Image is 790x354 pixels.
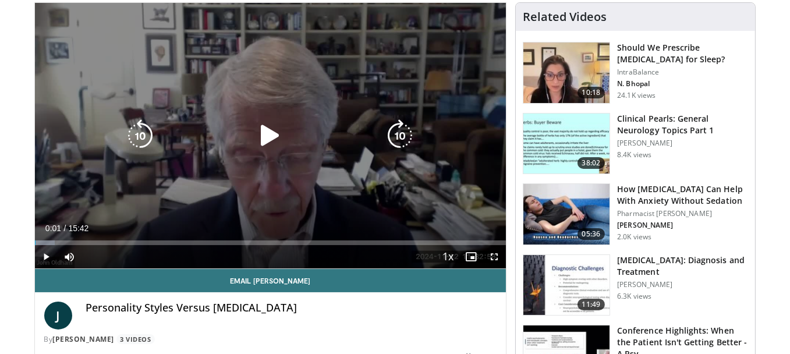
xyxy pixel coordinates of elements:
[578,157,605,169] span: 38:02
[617,150,651,160] p: 8.4K views
[617,68,748,77] p: IntraBalance
[523,113,748,175] a: 38:02 Clinical Pearls: General Neurology Topics Part 1 [PERSON_NAME] 8.4K views
[116,334,155,344] a: 3 Videos
[617,113,748,136] h3: Clinical Pearls: General Neurology Topics Part 1
[523,183,748,245] a: 05:36 How [MEDICAL_DATA] Can Help With Anxiety Without Sedation Pharmacist [PERSON_NAME] [PERSON_...
[68,224,88,233] span: 15:42
[617,232,651,242] p: 2.0K views
[459,245,483,268] button: Enable picture-in-picture mode
[436,245,459,268] button: Playback Rate
[617,42,748,65] h3: Should We Prescribe [MEDICAL_DATA] for Sleep?
[617,280,748,289] p: [PERSON_NAME]
[617,292,651,301] p: 6.3K views
[617,209,748,218] p: Pharmacist [PERSON_NAME]
[45,224,61,233] span: 0:01
[578,87,605,98] span: 10:18
[523,184,610,245] img: 7bfe4765-2bdb-4a7e-8d24-83e30517bd33.150x105_q85_crop-smart_upscale.jpg
[35,245,58,268] button: Play
[44,302,72,330] a: J
[44,334,497,345] div: By
[35,269,506,292] a: Email [PERSON_NAME]
[523,114,610,174] img: 91ec4e47-6cc3-4d45-a77d-be3eb23d61cb.150x105_q85_crop-smart_upscale.jpg
[617,139,748,148] p: [PERSON_NAME]
[617,254,748,278] h3: [MEDICAL_DATA]: Diagnosis and Treatment
[35,3,506,269] video-js: Video Player
[53,334,115,344] a: [PERSON_NAME]
[523,254,748,316] a: 11:49 [MEDICAL_DATA]: Diagnosis and Treatment [PERSON_NAME] 6.3K views
[578,299,605,310] span: 11:49
[35,240,506,245] div: Progress Bar
[58,245,82,268] button: Mute
[578,228,605,240] span: 05:36
[523,43,610,103] img: f7087805-6d6d-4f4e-b7c8-917543aa9d8d.150x105_q85_crop-smart_upscale.jpg
[617,221,748,230] p: [PERSON_NAME]
[523,42,748,104] a: 10:18 Should We Prescribe [MEDICAL_DATA] for Sleep? IntraBalance N. Bhopal 24.1K views
[64,224,66,233] span: /
[523,255,610,316] img: 6e0bc43b-d42b-409a-85fd-0f454729f2ca.150x105_q85_crop-smart_upscale.jpg
[523,10,607,24] h4: Related Videos
[86,302,497,314] h4: Personality Styles Versus [MEDICAL_DATA]
[617,91,656,100] p: 24.1K views
[617,183,748,207] h3: How [MEDICAL_DATA] Can Help With Anxiety Without Sedation
[617,79,748,88] p: N. Bhopal
[483,245,506,268] button: Fullscreen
